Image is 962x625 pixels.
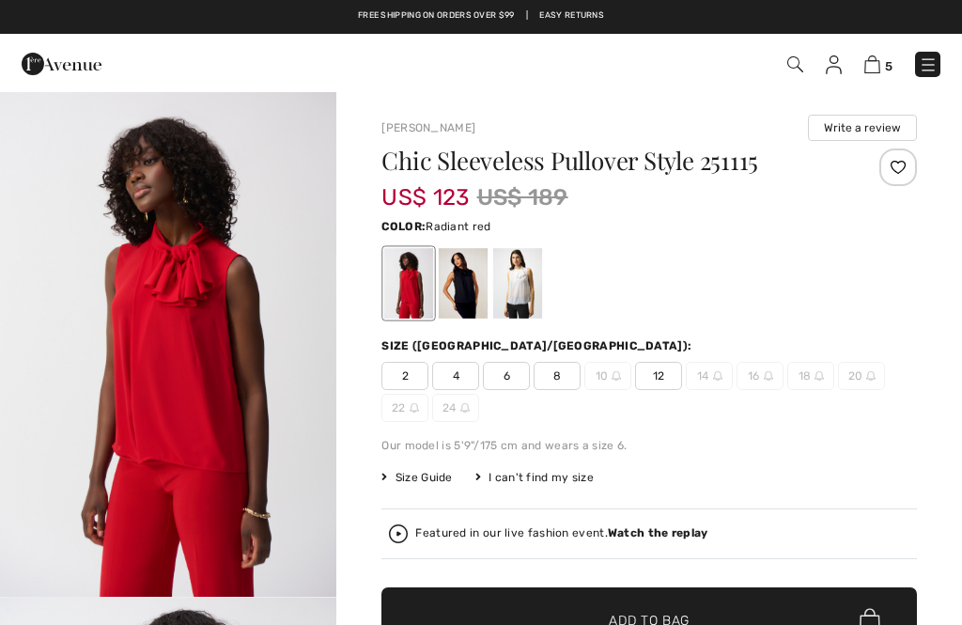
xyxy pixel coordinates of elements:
[539,9,604,23] a: Easy Returns
[460,403,470,413] img: ring-m.svg
[381,121,475,134] a: [PERSON_NAME]
[737,362,784,390] span: 16
[815,371,824,381] img: ring-m.svg
[381,165,469,211] span: US$ 123
[426,220,490,233] span: Radiant red
[764,371,773,381] img: ring-m.svg
[381,362,428,390] span: 2
[389,524,408,543] img: Watch the replay
[477,180,568,214] span: US$ 189
[713,371,722,381] img: ring-m.svg
[432,394,479,422] span: 24
[864,53,892,75] a: 5
[415,527,707,539] div: Featured in our live fashion event.
[410,403,419,413] img: ring-m.svg
[439,248,488,319] div: Black
[381,337,695,354] div: Size ([GEOGRAPHIC_DATA]/[GEOGRAPHIC_DATA]):
[381,469,452,486] span: Size Guide
[381,394,428,422] span: 22
[584,362,631,390] span: 10
[534,362,581,390] span: 8
[864,55,880,73] img: Shopping Bag
[381,148,828,173] h1: Chic Sleeveless Pullover Style 251115
[919,55,938,74] img: Menu
[432,362,479,390] span: 4
[358,9,515,23] a: Free shipping on orders over $99
[808,115,917,141] button: Write a review
[826,55,842,74] img: My Info
[686,362,733,390] span: 14
[483,362,530,390] span: 6
[866,371,876,381] img: ring-m.svg
[612,371,621,381] img: ring-m.svg
[381,437,917,454] div: Our model is 5'9"/175 cm and wears a size 6.
[384,248,433,319] div: Radiant red
[526,9,528,23] span: |
[22,54,101,71] a: 1ère Avenue
[381,220,426,233] span: Color:
[493,248,542,319] div: Off White
[475,469,594,486] div: I can't find my size
[608,526,708,539] strong: Watch the replay
[787,362,834,390] span: 18
[838,362,885,390] span: 20
[22,45,101,83] img: 1ère Avenue
[635,362,682,390] span: 12
[885,59,892,73] span: 5
[787,56,803,72] img: Search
